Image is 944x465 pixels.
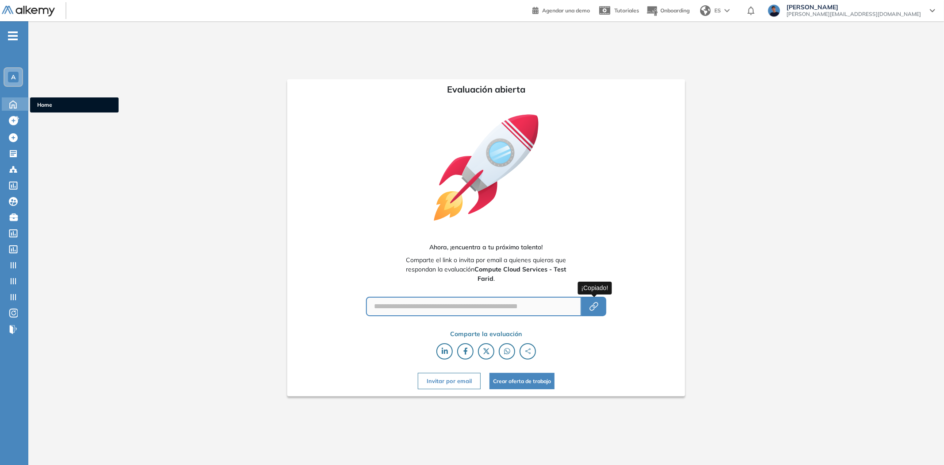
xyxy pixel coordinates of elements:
[489,373,555,389] button: Crear oferta de trabajo
[542,7,590,14] span: Agendar una demo
[451,329,522,339] span: Comparte la evaluación
[532,4,590,15] a: Agendar una demo
[474,265,566,283] b: Compute Cloud Services - Test Farid
[700,5,711,16] img: world
[786,11,921,18] span: [PERSON_NAME][EMAIL_ADDRESS][DOMAIN_NAME]
[11,74,15,81] span: A
[405,256,567,283] span: Comparte el link o invita por email a quienes quieras que respondan la evaluación .
[614,7,639,14] span: Tutoriales
[418,373,481,389] button: Invitar por email
[430,243,543,252] span: Ahora, ¡encuentra a tu próximo talento!
[724,9,730,12] img: arrow
[578,282,612,294] div: ¡Copiado!
[646,1,690,20] button: Onboarding
[8,35,18,37] i: -
[2,6,55,17] img: Logo
[714,7,721,15] span: ES
[786,4,921,11] span: [PERSON_NAME]
[660,7,690,14] span: Onboarding
[447,83,525,96] span: Evaluación abierta
[37,101,112,109] span: Home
